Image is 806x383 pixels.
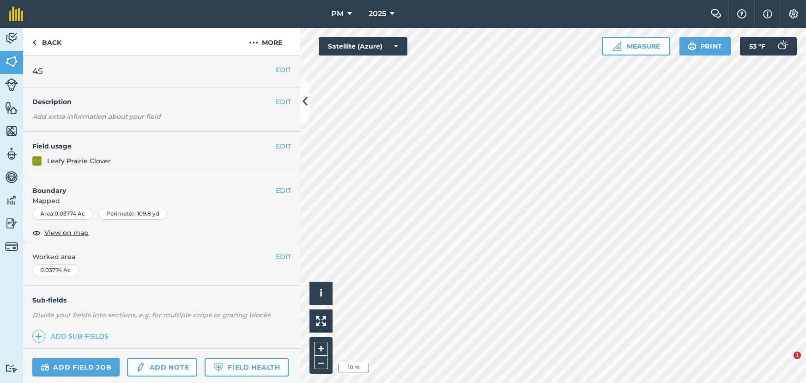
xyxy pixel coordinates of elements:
[740,37,797,56] button: 53 °F
[314,342,328,356] button: +
[32,208,93,220] div: Area : 0.03774 Ac
[5,170,18,184] img: svg+xml;base64,PD94bWwgdmVyc2lvbj0iMS4wIiBlbmNvZGluZz0idXRmLTgiPz4KPCEtLSBHZW5lcmF0b3I6IEFkb2JlIE...
[5,147,18,161] img: svg+xml;base64,PD94bWwgdmVyc2lvbj0iMS4wIiBlbmNvZGluZz0idXRmLTgiPz4KPCEtLSBHZW5lcmF0b3I6IEFkb2JlIE...
[710,9,721,19] img: Two speech bubbles overlapping with the left bubble in the forefront
[773,37,791,56] img: svg+xml;base64,PD94bWwgdmVyc2lvbj0iMS4wIiBlbmNvZGluZz0idXRmLTgiPz4KPCEtLSBHZW5lcmF0b3I6IEFkb2JlIE...
[276,185,291,196] button: EDIT
[5,124,18,138] img: svg+xml;base64,PHN2ZyB4bWxucz0iaHR0cDovL3d3dy53My5vcmcvMjAwMC9zdmciIHdpZHRoPSI1NiIgaGVpZ2h0PSI2MC...
[5,55,18,68] img: svg+xml;base64,PHN2ZyB4bWxucz0iaHR0cDovL3d3dy53My5vcmcvMjAwMC9zdmciIHdpZHRoPSI1NiIgaGVpZ2h0PSI2MC...
[32,141,276,151] h4: Field usage
[23,295,300,305] h4: Sub-fields
[5,364,18,373] img: svg+xml;base64,PD94bWwgdmVyc2lvbj0iMS4wIiBlbmNvZGluZz0idXRmLTgiPz4KPCEtLSBHZW5lcmF0b3I6IEFkb2JlIE...
[276,65,291,75] button: EDIT
[205,358,288,377] a: Field Health
[763,8,772,19] img: svg+xml;base64,PHN2ZyB4bWxucz0iaHR0cDovL3d3dy53My5vcmcvMjAwMC9zdmciIHdpZHRoPSIxNyIgaGVpZ2h0PSIxNy...
[369,8,386,19] span: 2025
[32,330,112,343] a: Add sub-fields
[47,156,111,166] div: Leafy Prairie Clover
[276,252,291,262] button: EDIT
[32,97,291,107] h4: Description
[749,37,765,56] span: 53 ° F
[98,208,167,220] div: Perimeter : 109.8 yd
[5,193,18,207] img: svg+xml;base64,PD94bWwgdmVyc2lvbj0iMS4wIiBlbmNvZGluZz0idXRmLTgiPz4KPCEtLSBHZW5lcmF0b3I6IEFkb2JlIE...
[320,287,322,299] span: i
[44,228,89,238] span: View on map
[314,356,328,369] button: –
[679,37,731,56] button: Print
[32,311,271,319] em: Divide your fields into sections, e.g. for multiple crops or grazing blocks
[5,240,18,253] img: svg+xml;base64,PD94bWwgdmVyc2lvbj0iMS4wIiBlbmNvZGluZz0idXRmLTgiPz4KPCEtLSBHZW5lcmF0b3I6IEFkb2JlIE...
[316,316,326,326] img: Four arrows, one pointing top left, one top right, one bottom right and the last bottom left
[32,252,291,262] span: Worked area
[23,176,276,196] h4: Boundary
[127,358,197,377] a: Add note
[276,141,291,151] button: EDIT
[23,196,300,206] span: Mapped
[9,6,23,21] img: fieldmargin Logo
[688,41,697,52] img: svg+xml;base64,PHN2ZyB4bWxucz0iaHR0cDovL3d3dy53My5vcmcvMjAwMC9zdmciIHdpZHRoPSIxOSIgaGVpZ2h0PSIyNC...
[5,78,18,91] img: svg+xml;base64,PD94bWwgdmVyc2lvbj0iMS4wIiBlbmNvZGluZz0idXRmLTgiPz4KPCEtLSBHZW5lcmF0b3I6IEFkb2JlIE...
[309,282,333,305] button: i
[41,362,49,373] img: svg+xml;base64,PD94bWwgdmVyc2lvbj0iMS4wIiBlbmNvZGluZz0idXRmLTgiPz4KPCEtLSBHZW5lcmF0b3I6IEFkb2JlIE...
[5,31,18,45] img: svg+xml;base64,PD94bWwgdmVyc2lvbj0iMS4wIiBlbmNvZGluZz0idXRmLTgiPz4KPCEtLSBHZW5lcmF0b3I6IEFkb2JlIE...
[602,37,670,56] button: Measure
[135,362,145,373] img: svg+xml;base64,PD94bWwgdmVyc2lvbj0iMS4wIiBlbmNvZGluZz0idXRmLTgiPz4KPCEtLSBHZW5lcmF0b3I6IEFkb2JlIE...
[231,28,300,55] button: More
[32,227,41,238] img: svg+xml;base64,PHN2ZyB4bWxucz0iaHR0cDovL3d3dy53My5vcmcvMjAwMC9zdmciIHdpZHRoPSIxOCIgaGVpZ2h0PSIyNC...
[276,97,291,107] button: EDIT
[249,37,258,48] img: svg+xml;base64,PHN2ZyB4bWxucz0iaHR0cDovL3d3dy53My5vcmcvMjAwMC9zdmciIHdpZHRoPSIyMCIgaGVpZ2h0PSIyNC...
[32,227,89,238] button: View on map
[5,101,18,115] img: svg+xml;base64,PHN2ZyB4bWxucz0iaHR0cDovL3d3dy53My5vcmcvMjAwMC9zdmciIHdpZHRoPSI1NiIgaGVpZ2h0PSI2MC...
[32,112,161,121] em: Add extra information about your field
[612,42,621,51] img: Ruler icon
[23,28,71,55] a: Back
[319,37,407,56] button: Satellite (Azure)
[5,216,18,230] img: svg+xml;base64,PD94bWwgdmVyc2lvbj0iMS4wIiBlbmNvZGluZz0idXRmLTgiPz4KPCEtLSBHZW5lcmF0b3I6IEFkb2JlIE...
[32,358,120,377] a: Add field job
[775,352,797,374] iframe: Intercom live chat
[32,264,79,276] div: 0.03774 Ac
[32,37,36,48] img: svg+xml;base64,PHN2ZyB4bWxucz0iaHR0cDovL3d3dy53My5vcmcvMjAwMC9zdmciIHdpZHRoPSI5IiBoZWlnaHQ9IjI0Ii...
[331,8,344,19] span: PM
[32,65,42,78] span: 45
[36,331,42,342] img: svg+xml;base64,PHN2ZyB4bWxucz0iaHR0cDovL3d3dy53My5vcmcvMjAwMC9zdmciIHdpZHRoPSIxNCIgaGVpZ2h0PSIyNC...
[794,352,801,359] span: 1
[788,9,799,19] img: A cog icon
[736,9,747,19] img: A question mark icon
